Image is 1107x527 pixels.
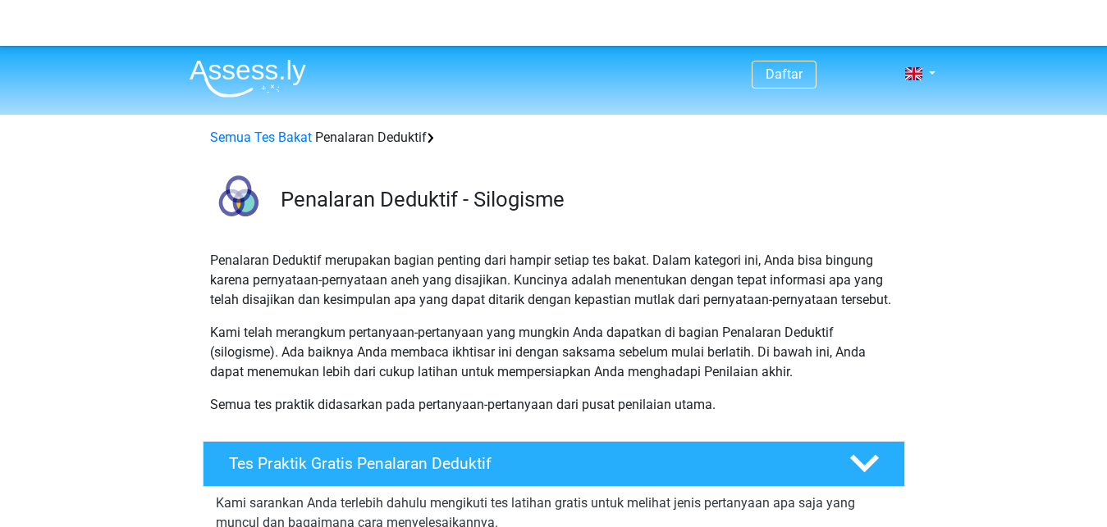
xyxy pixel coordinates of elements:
a: Semua Tes Bakat [210,129,312,145]
font: Penalaran Deduktif - Silogisme [281,187,565,211]
font: Semua tes praktik didasarkan pada pertanyaan-pertanyaan dari pusat penilaian utama. [210,397,716,412]
font: Tes Praktik Gratis Penalaran Deduktif [229,454,492,473]
font: Penalaran Deduktif [315,129,427,145]
img: Assessly [190,59,306,98]
a: Tes Praktik Gratis Penalaran Deduktif [196,441,912,487]
font: Penalaran Deduktif merupakan bagian penting dari hampir setiap tes bakat. Dalam kategori ini, And... [210,252,891,307]
img: penalaran deduktif [204,167,273,237]
a: Daftar [766,66,803,82]
font: Kami telah merangkum pertanyaan-pertanyaan yang mungkin Anda dapatkan di bagian Penalaran Dedukti... [210,325,866,379]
